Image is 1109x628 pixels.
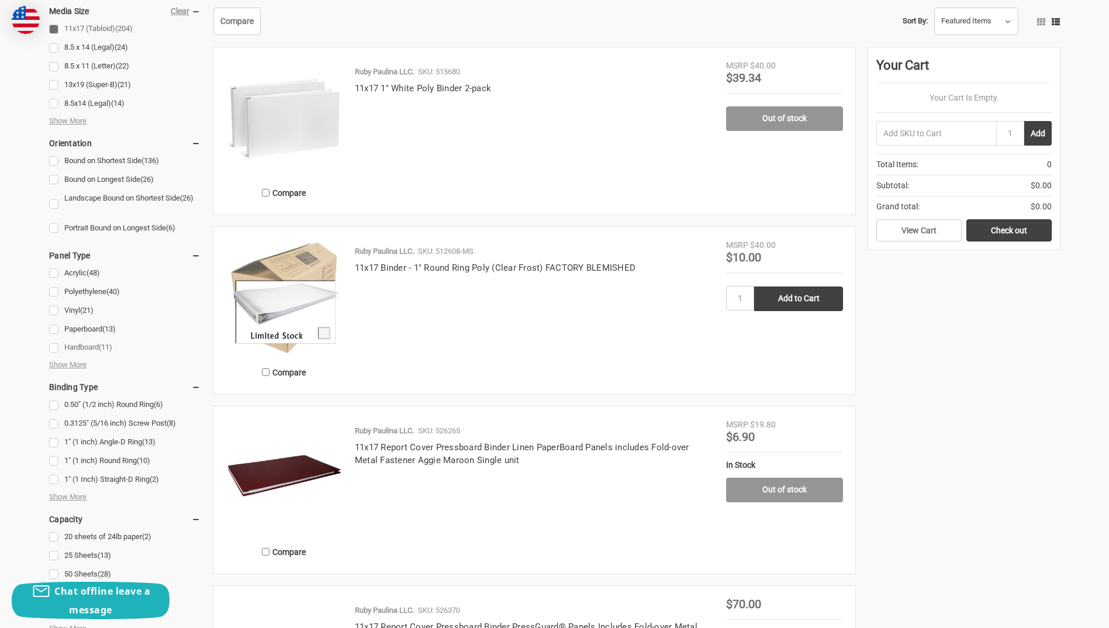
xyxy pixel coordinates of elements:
span: (136) [141,156,159,165]
span: (204) [115,24,133,33]
span: (21) [80,306,94,315]
span: Show More [49,115,87,127]
span: (13) [142,437,156,446]
span: (14) [111,99,125,108]
span: $10.00 [726,250,761,264]
a: 8.5 x 11 (Letter) [49,58,201,74]
p: Ruby Paulina LLC. [355,605,414,616]
div: MSRP [726,60,748,72]
label: Compare [226,363,343,382]
span: (11) [99,343,112,351]
a: Portrait Bound on Longest Side [49,220,201,236]
a: Compare [213,8,261,36]
img: duty and tax information for United States [12,6,40,34]
span: (13) [102,325,116,333]
div: MSRP [726,239,748,251]
a: Polyethylene [49,284,201,300]
span: $40.00 [750,61,776,70]
a: 1" (1 Inch) Straight-D Ring [49,472,201,488]
span: $19.80 [750,420,776,429]
span: $0.00 [1031,180,1052,192]
a: Check out [966,219,1052,241]
img: 11x17 Binder - 1" Round Ring Poly (Clear Frost) FACTORY BLEMISHED [226,239,343,356]
img: 11x17 Report Cover Pressboard Binder Linen PaperBoard Panels includes Fold-over Metal Fastener Ag... [226,419,343,536]
span: (21) [118,80,131,89]
a: 0.3125" (5/16 inch) Screw Post [49,416,201,432]
h5: Panel Type [49,249,201,263]
a: Hardboard [49,340,201,356]
span: Grand total: [876,201,920,213]
p: Ruby Paulina LLC. [355,425,414,437]
p: SKU: 526370 [418,605,460,616]
div: In Stock [726,459,843,471]
a: 50 Sheets [49,567,201,582]
a: 11x17 (Tabloid) [49,21,201,37]
span: (26) [180,194,194,202]
label: Compare [226,542,343,561]
button: Add [1024,121,1052,146]
h5: Binding Type [49,380,201,394]
span: (2) [150,475,159,484]
a: 8.5 x 14 (Legal) [49,40,201,56]
span: Chat offline leave a message [54,585,150,616]
span: Show More [49,491,87,503]
a: Out of stock [726,106,843,131]
div: MSRP [726,419,748,431]
a: 11x17 Binder - 1" Round Ring Poly (Clear Frost) FACTORY BLEMISHED [355,263,635,273]
div: Your Cart [876,56,1052,84]
span: $39.34 [726,71,761,85]
input: Compare [262,548,270,555]
input: Add SKU to Cart [876,121,996,146]
a: Clear [171,6,189,16]
a: Bound on Longest Side [49,172,201,188]
span: (10) [137,456,150,465]
a: 1" (1 inch) Angle-D Ring [49,434,201,450]
img: 11x17 1" White Poly Binder 2-pack [226,60,343,177]
a: 1" (1 inch) Round Ring [49,453,201,469]
h5: Orientation [49,136,201,150]
p: SKU: 512608-MS [418,246,474,257]
label: Sort By: [903,12,928,30]
h5: Capacity [49,512,201,526]
p: Your Cart Is Empty. [876,92,1052,104]
p: SKU: 515680 [418,66,460,78]
input: Add to Cart [754,287,843,311]
button: Chat offline leave a message [12,582,170,619]
a: 11x17 Report Cover Pressboard Binder Linen PaperBoard Panels includes Fold-over Metal Fastener Ag... [355,442,689,466]
a: Vinyl [49,303,201,319]
span: (6) [166,223,175,232]
p: SKU: 526265 [418,425,460,437]
h5: Media Size [49,4,201,18]
span: $70.00 [726,597,761,611]
span: (8) [167,419,176,427]
span: Show More [49,359,87,371]
label: Compare [226,183,343,202]
span: $40.00 [750,240,776,250]
span: (13) [98,551,111,560]
a: 13x19 (Super-B) [49,77,201,93]
span: Subtotal: [876,180,909,192]
span: (26) [140,175,154,184]
span: (2) [142,532,151,541]
span: (6) [154,400,163,409]
a: 0.50" (1/2 inch) Round Ring [49,397,201,413]
span: 0 [1047,158,1052,171]
span: (40) [106,287,120,296]
a: Bound on Shortest Side [49,153,201,169]
a: Acrylic [49,265,201,281]
a: View Cart [876,219,962,241]
span: Total Items: [876,158,918,171]
input: Compare [262,189,270,196]
a: 8.5x14 (Legal) [49,96,201,112]
p: Ruby Paulina LLC. [355,246,414,257]
a: 25 Sheets [49,548,201,564]
a: Out of stock [726,478,843,502]
span: (28) [98,570,111,578]
p: Ruby Paulina LLC. [355,66,414,78]
a: 20 sheets of 24lb paper [49,529,201,545]
span: $6.90 [726,430,755,444]
span: (24) [115,43,128,51]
